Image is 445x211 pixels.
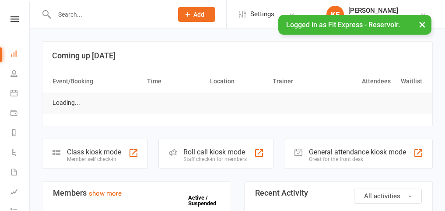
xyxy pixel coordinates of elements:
[414,15,430,34] button: ×
[326,6,344,23] div: KF
[11,183,30,203] a: Assessments
[348,7,408,14] div: [PERSON_NAME]
[354,189,422,204] button: All activities
[309,148,406,156] div: General attendance kiosk mode
[11,104,30,124] a: Payments
[11,45,30,64] a: Dashboard
[52,51,423,60] h3: Coming up [DATE]
[332,70,395,93] th: Attendees
[348,14,408,22] div: Fit Express - Reservoir
[49,70,143,93] th: Event/Booking
[49,93,84,113] td: Loading...
[286,21,400,29] span: Logged in as Fit Express - Reservoir.
[206,70,269,93] th: Location
[309,156,406,162] div: Great for the front desk
[364,192,400,200] span: All activities
[269,70,332,93] th: Trainer
[11,64,30,84] a: People
[183,156,247,162] div: Staff check-in for members
[53,189,220,197] h3: Members
[67,148,121,156] div: Class kiosk mode
[183,148,247,156] div: Roll call kiosk mode
[89,190,122,197] a: show more
[143,70,206,93] th: Time
[11,84,30,104] a: Calendar
[178,7,215,22] button: Add
[395,70,426,93] th: Waitlist
[52,8,167,21] input: Search...
[250,4,274,24] span: Settings
[193,11,204,18] span: Add
[11,124,30,143] a: Reports
[67,156,121,162] div: Member self check-in
[255,189,422,197] h3: Recent Activity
